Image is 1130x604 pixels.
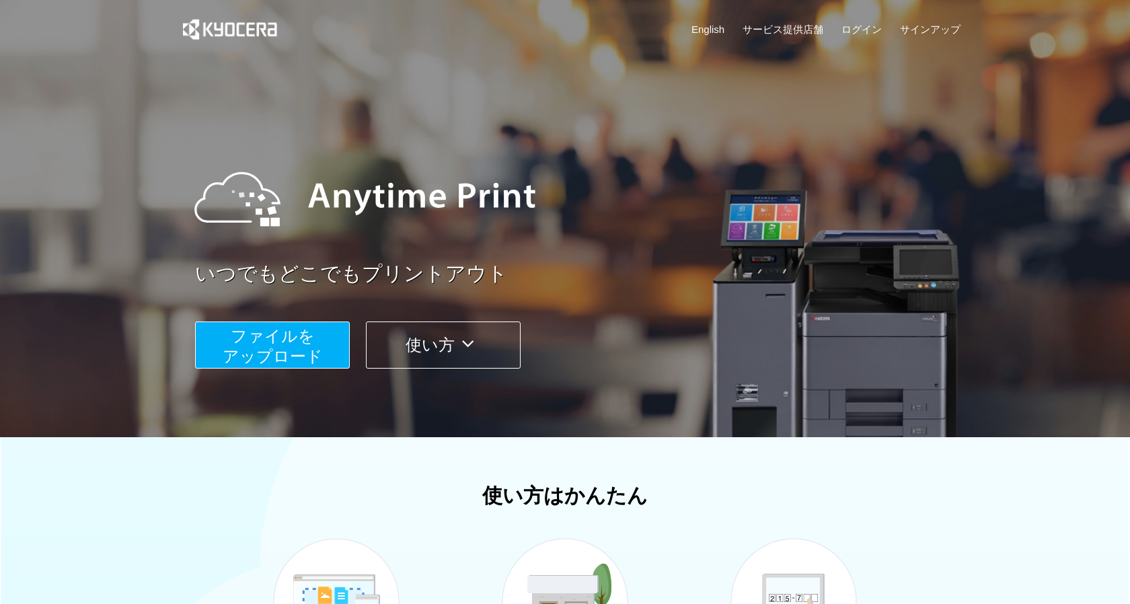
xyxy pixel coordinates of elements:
[223,327,323,365] span: ファイルを ​​アップロード
[366,322,521,369] button: 使い方
[691,22,724,36] a: English
[743,22,823,36] a: サービス提供店舗
[195,260,969,289] a: いつでもどこでもプリントアウト
[900,22,961,36] a: サインアップ
[841,22,882,36] a: ログイン
[195,322,350,369] button: ファイルを​​アップロード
